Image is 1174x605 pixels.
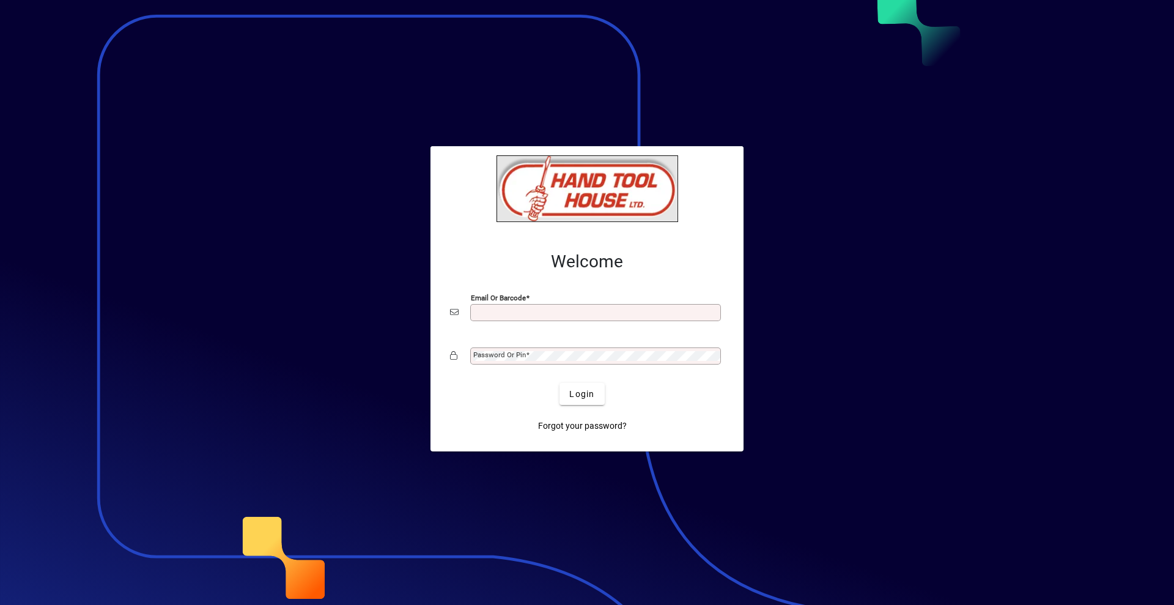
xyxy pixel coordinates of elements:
mat-label: Password or Pin [473,351,526,359]
mat-label: Email or Barcode [471,294,526,302]
button: Login [559,383,604,405]
h2: Welcome [450,251,724,272]
a: Forgot your password? [533,415,632,437]
span: Login [569,388,594,401]
span: Forgot your password? [538,420,627,432]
